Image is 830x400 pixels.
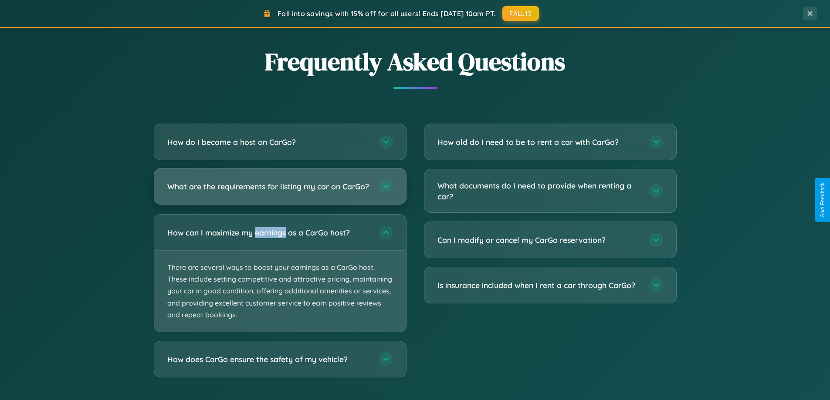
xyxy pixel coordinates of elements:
[437,235,640,245] h3: Can I modify or cancel my CarGo reservation?
[167,181,370,192] h3: What are the requirements for listing my car on CarGo?
[278,9,496,18] span: Fall into savings with 15% off for all users! Ends [DATE] 10am PT.
[167,137,370,148] h3: How do I become a host on CarGo?
[167,227,370,238] h3: How can I maximize my earnings as a CarGo host?
[820,182,826,218] div: Give Feedback
[502,6,539,21] button: FALL15
[167,354,370,365] h3: How does CarGo ensure the safety of my vehicle?
[437,137,640,148] h3: How old do I need to be to rent a car with CarGo?
[437,280,640,291] h3: Is insurance included when I rent a car through CarGo?
[154,251,406,332] p: There are several ways to boost your earnings as a CarGo host. These include setting competitive ...
[154,45,677,78] h2: Frequently Asked Questions
[437,180,640,202] h3: What documents do I need to provide when renting a car?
